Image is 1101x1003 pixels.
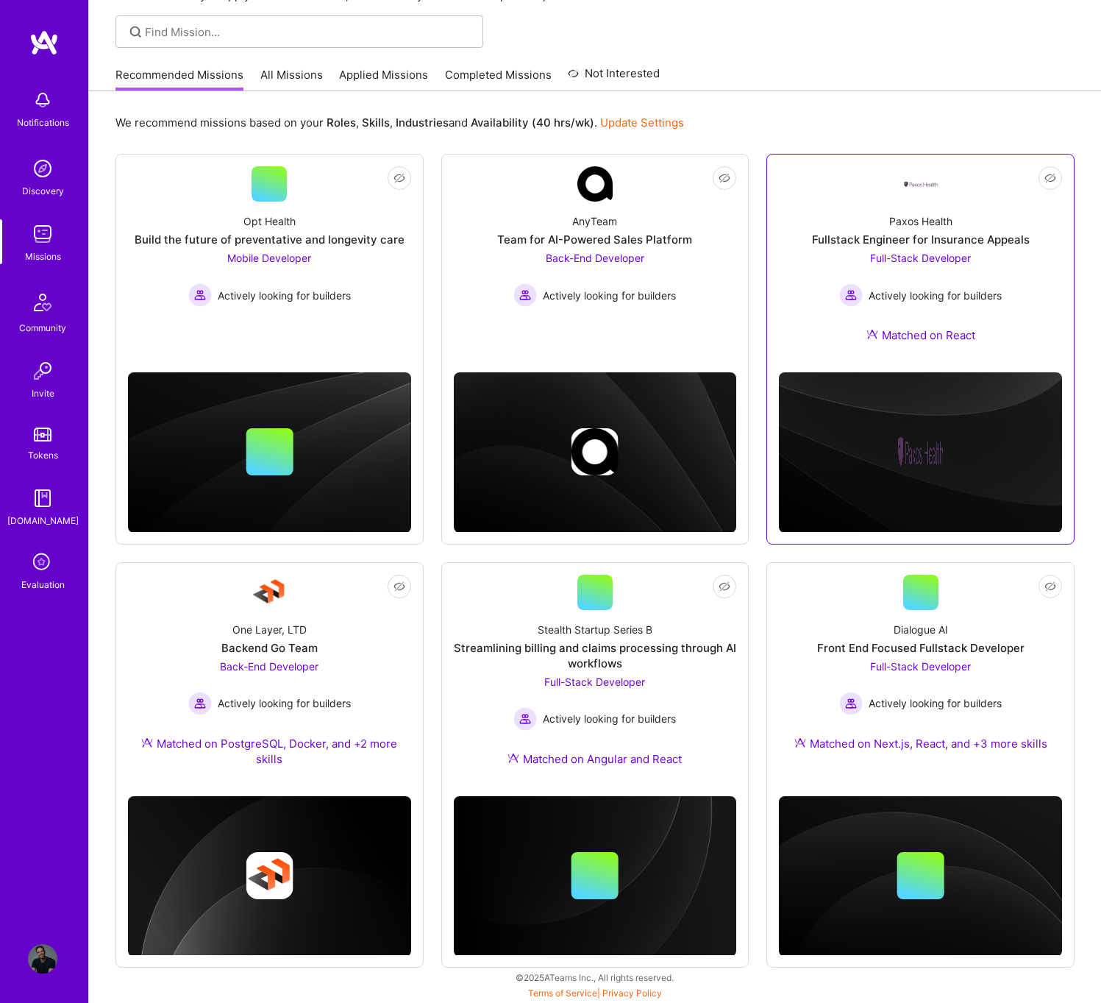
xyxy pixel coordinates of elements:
a: Update Settings [600,116,684,130]
img: Actively looking for builders [513,283,537,307]
div: © 2025 ATeams Inc., All rights reserved. [88,959,1101,996]
i: icon SelectionTeam [29,549,57,577]
i: icon EyeClosed [393,581,405,592]
a: Stealth Startup Series BStreamlining billing and claims processing through AI workflowsFull-Stack... [454,575,737,784]
img: tokens [34,428,51,442]
a: User Avatar [24,944,61,974]
img: guide book [28,483,57,513]
div: Streamlining billing and claims processing through AI workflows [454,640,737,671]
img: Community [25,285,60,320]
div: Matched on Next.js, React, and +3 more skills [794,736,1047,751]
a: Company LogoOne Layer, LTDBackend Go TeamBack-End Developer Actively looking for buildersActively... [128,575,411,784]
span: Mobile Developer [227,252,311,264]
span: Actively looking for builders [543,288,676,303]
span: Full-Stack Developer [870,252,971,264]
span: Actively looking for builders [869,288,1002,303]
i: icon EyeClosed [393,172,405,184]
img: Actively looking for builders [513,707,537,731]
img: Invite [28,356,57,386]
div: Evaluation [21,577,65,592]
img: cover [128,796,411,957]
span: Actively looking for builders [218,288,351,303]
i: icon EyeClosed [719,172,730,184]
i: icon SearchGrey [127,24,144,40]
div: Paxos Health [889,213,952,229]
img: cover [454,372,737,532]
span: Actively looking for builders [543,711,676,726]
img: Company logo [246,852,293,899]
img: Actively looking for builders [188,283,212,307]
input: Find Mission... [145,24,472,40]
a: Terms of Service [528,988,597,999]
div: Backend Go Team [221,640,318,656]
i: icon EyeClosed [1044,581,1056,592]
div: One Layer, LTD [232,622,307,637]
img: Ateam Purple Icon [141,737,153,748]
b: Availability (40 hrs/wk) [471,116,594,130]
a: Company LogoAnyTeamTeam for AI-Powered Sales PlatformBack-End Developer Actively looking for buil... [454,166,737,343]
i: icon EyeClosed [1044,172,1056,184]
div: [DOMAIN_NAME] [7,513,79,528]
img: discovery [28,154,57,183]
a: Applied Missions [339,67,428,91]
span: Back-End Developer [546,252,644,264]
img: Company Logo [252,575,287,610]
img: bell [28,85,57,115]
img: Company logo [897,428,944,475]
div: Matched on PostgreSQL, Docker, and +2 more skills [128,736,411,767]
b: Skills [362,116,390,130]
a: Recommended Missions [115,67,243,91]
b: Industries [396,116,449,130]
div: Matched on React [866,327,975,343]
span: Full-Stack Developer [544,676,645,688]
img: Company Logo [577,166,613,202]
span: | [528,988,662,999]
a: Company LogoPaxos HealthFullstack Engineer for Insurance AppealsFull-Stack Developer Actively loo... [779,166,1062,361]
a: Privacy Policy [602,988,662,999]
div: Matched on Angular and React [507,751,682,767]
div: Notifications [17,115,69,130]
img: cover [779,796,1062,957]
a: Not Interested [568,65,660,91]
div: Build the future of preventative and longevity care [135,232,405,247]
img: Actively looking for builders [839,692,863,715]
span: Actively looking for builders [869,695,1002,711]
img: cover [128,372,411,532]
p: We recommend missions based on your , , and . [115,115,684,130]
img: Ateam Purple Icon [507,752,519,764]
div: Missions [25,249,61,264]
img: Company Logo [903,180,938,188]
div: Stealth Startup Series B [538,622,652,637]
img: logo [29,29,59,56]
a: Opt HealthBuild the future of preventative and longevity careMobile Developer Actively looking fo... [128,166,411,343]
div: Community [19,320,66,336]
div: Tokens [28,447,58,463]
img: Company logo [571,428,619,475]
i: icon EyeClosed [719,581,730,592]
span: Full-Stack Developer [870,660,971,673]
div: Invite [32,386,54,401]
div: AnyTeam [572,213,617,229]
img: Actively looking for builders [839,283,863,307]
div: Dialogue AI [894,622,948,637]
img: Ateam Purple Icon [794,737,806,748]
span: Back-End Developer [220,660,318,673]
img: cover [454,796,737,957]
a: All Missions [260,67,323,91]
img: cover [779,372,1062,532]
img: Ateam Purple Icon [866,328,878,340]
img: User Avatar [28,944,57,974]
span: Actively looking for builders [218,695,351,711]
img: teamwork [28,219,57,249]
div: Team for AI-Powered Sales Platform [497,232,692,247]
div: Opt Health [243,213,296,229]
b: Roles [327,116,356,130]
div: Discovery [22,183,64,199]
div: Front End Focused Fullstack Developer [817,640,1025,656]
div: Fullstack Engineer for Insurance Appeals [812,232,1030,247]
a: Dialogue AIFront End Focused Fullstack DeveloperFull-Stack Developer Actively looking for builder... [779,575,1062,769]
a: Completed Missions [445,67,552,91]
img: Actively looking for builders [188,692,212,715]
